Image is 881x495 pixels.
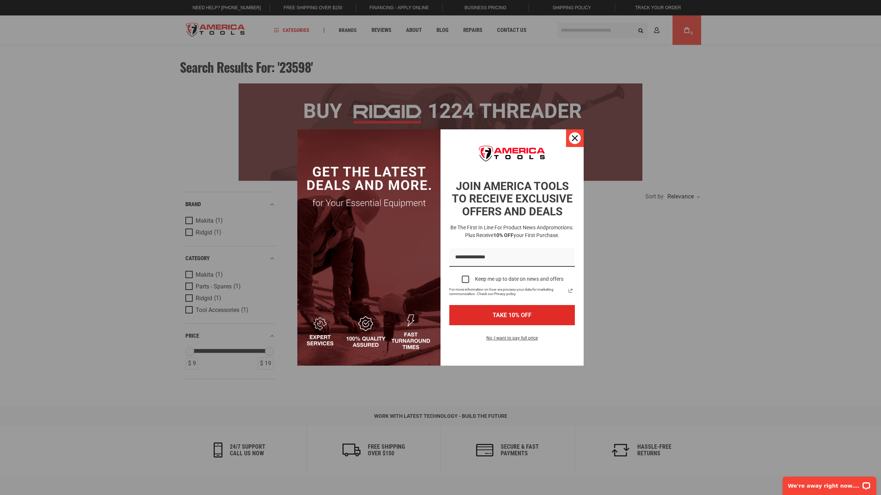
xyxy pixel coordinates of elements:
button: Close [566,129,584,147]
strong: 10% OFF [493,232,514,238]
h3: Be the first in line for product news and [448,224,576,239]
iframe: LiveChat chat widget [778,472,881,495]
strong: JOIN AMERICA TOOLS TO RECEIVE EXCLUSIVE OFFERS AND DEALS [452,180,573,218]
div: Keep me up to date on news and offers [475,276,563,282]
span: For more information on how we process your data for marketing communication. Check our Privacy p... [449,287,566,296]
svg: link icon [566,286,575,295]
a: Read our Privacy Policy [566,286,575,295]
button: TAKE 10% OFF [449,305,575,325]
button: No, I want to pay full price [481,334,544,347]
svg: close icon [572,135,578,141]
input: Email field [449,248,575,267]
